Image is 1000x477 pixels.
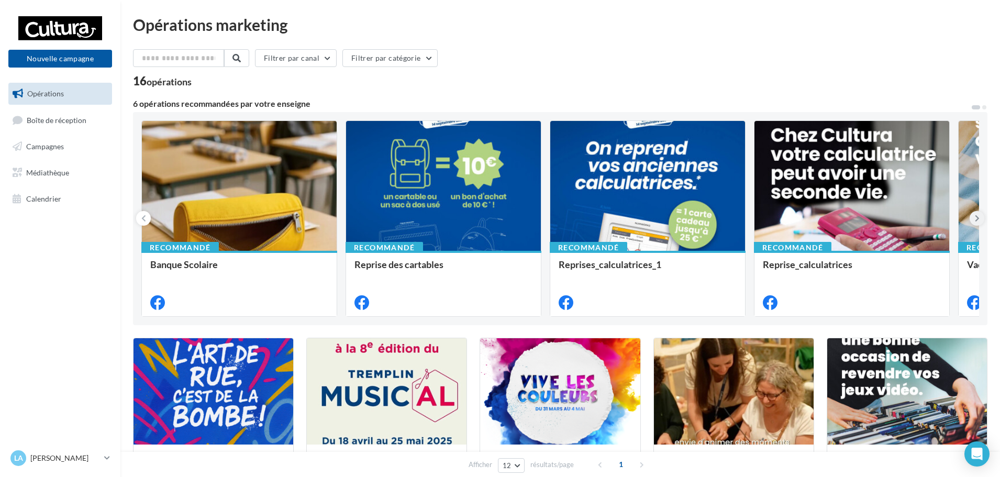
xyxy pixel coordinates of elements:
[498,458,525,473] button: 12
[8,448,112,468] a: La [PERSON_NAME]
[133,99,971,108] div: 6 opérations recommandées par votre enseigne
[964,441,990,467] div: Open Intercom Messenger
[346,242,423,253] div: Recommandé
[8,50,112,68] button: Nouvelle campagne
[150,259,218,270] span: Banque Scolaire
[6,188,114,210] a: Calendrier
[133,75,192,87] div: 16
[133,17,987,32] div: Opérations marketing
[255,49,337,67] button: Filtrer par canal
[30,453,100,463] p: [PERSON_NAME]
[26,194,61,203] span: Calendrier
[14,453,23,463] span: La
[469,460,492,470] span: Afficher
[27,89,64,98] span: Opérations
[530,460,574,470] span: résultats/page
[147,77,192,86] div: opérations
[354,259,443,270] span: Reprise des cartables
[26,142,64,151] span: Campagnes
[6,162,114,184] a: Médiathèque
[342,49,438,67] button: Filtrer par catégorie
[27,115,86,124] span: Boîte de réception
[613,456,629,473] span: 1
[503,461,512,470] span: 12
[6,109,114,131] a: Boîte de réception
[559,259,661,270] span: Reprises_calculatrices_1
[754,242,831,253] div: Recommandé
[6,136,114,158] a: Campagnes
[141,242,219,253] div: Recommandé
[550,242,627,253] div: Recommandé
[763,259,852,270] span: Reprise_calculatrices
[6,83,114,105] a: Opérations
[26,168,69,177] span: Médiathèque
